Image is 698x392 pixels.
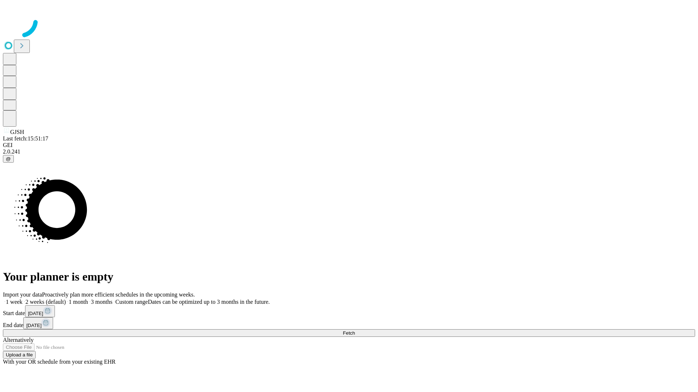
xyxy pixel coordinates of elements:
[25,299,66,305] span: 2 weeks (default)
[42,291,195,298] span: Proactively plan more efficient schedules in the upcoming weeks.
[343,330,355,336] span: Fetch
[148,299,270,305] span: Dates can be optimized up to 3 months in the future.
[6,299,23,305] span: 1 week
[69,299,88,305] span: 1 month
[3,270,695,283] h1: Your planner is empty
[3,155,14,163] button: @
[3,148,695,155] div: 2.0.241
[115,299,148,305] span: Custom range
[3,305,695,317] div: Start date
[3,351,36,359] button: Upload a file
[10,129,24,135] span: GJSH
[3,135,48,142] span: Last fetch: 15:51:17
[28,311,43,316] span: [DATE]
[6,156,11,162] span: @
[91,299,112,305] span: 3 months
[3,337,33,343] span: Alternatively
[3,142,695,148] div: GEI
[3,317,695,329] div: End date
[3,291,42,298] span: Import your data
[25,305,55,317] button: [DATE]
[3,359,116,365] span: With your OR schedule from your existing EHR
[26,323,41,328] span: [DATE]
[23,317,53,329] button: [DATE]
[3,329,695,337] button: Fetch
